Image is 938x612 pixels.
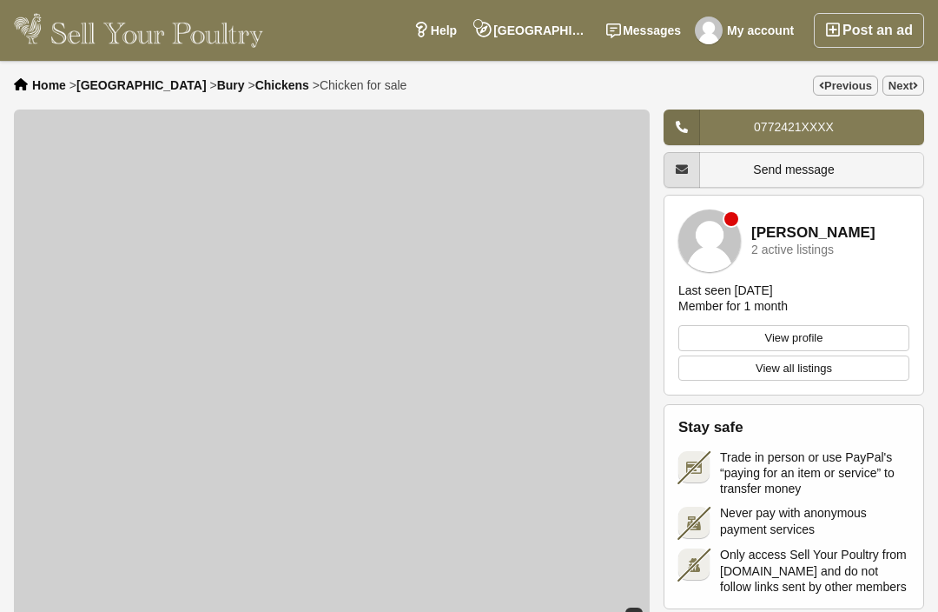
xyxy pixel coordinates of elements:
a: Help [404,13,466,48]
a: [GEOGRAPHIC_DATA], [GEOGRAPHIC_DATA] [466,13,597,48]
img: Pikul [678,210,741,272]
img: Emily [695,17,723,44]
a: Messages [597,13,690,48]
a: Home [32,78,66,92]
div: 2 active listings [751,243,834,256]
span: Trade in person or use PayPal's “paying for an item or service” to transfer money [720,449,909,497]
div: Member is offline [724,212,738,226]
a: Previous [813,76,878,96]
a: My account [690,13,803,48]
a: View all listings [678,356,909,382]
a: Send message [664,152,924,188]
h2: Stay safe [678,419,909,436]
li: > [69,78,207,92]
img: Sell Your Poultry [14,13,263,48]
a: [PERSON_NAME] [751,225,875,242]
a: 0772421XXXX [664,110,924,145]
li: > [313,78,407,92]
div: Last seen [DATE] [678,283,773,298]
a: View profile [678,325,909,351]
span: 0772421XXXX [754,120,834,134]
a: Post an ad [814,13,924,48]
a: Chickens [255,78,309,92]
span: Only access Sell Your Poultry from [DOMAIN_NAME] and do not follow links sent by other members [720,547,909,595]
a: Next [882,76,924,96]
span: Never pay with anonymous payment services [720,505,909,536]
div: Member for 1 month [678,298,788,314]
span: Chicken for sale [320,78,406,92]
a: Bury [217,78,245,92]
a: [GEOGRAPHIC_DATA] [76,78,207,92]
li: > [209,78,244,92]
li: > [248,78,308,92]
span: Send message [753,163,834,176]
